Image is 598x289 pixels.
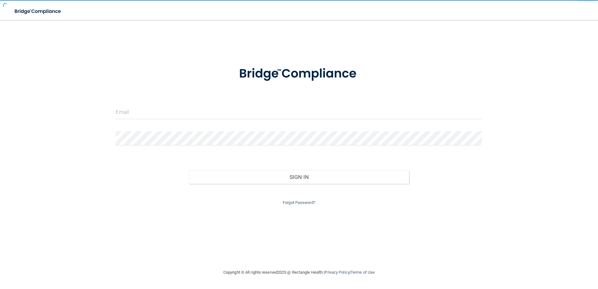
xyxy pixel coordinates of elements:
a: Forgot Password? [283,200,315,205]
img: bridge_compliance_login_screen.278c3ca4.svg [9,5,67,18]
a: Privacy Policy [325,270,349,275]
a: Terms of Use [351,270,375,275]
input: Email [116,105,483,119]
img: bridge_compliance_login_screen.278c3ca4.svg [226,58,372,90]
div: Copyright © All rights reserved 2025 @ Rectangle Health | | [185,262,413,282]
button: Sign In [189,170,409,184]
